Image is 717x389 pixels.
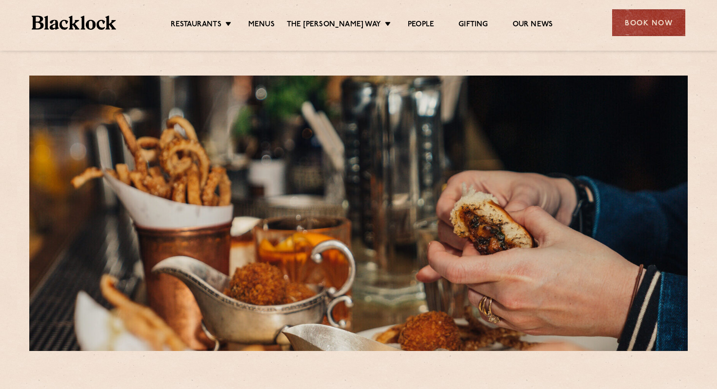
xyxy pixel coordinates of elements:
[32,16,116,30] img: BL_Textured_Logo-footer-cropped.svg
[248,20,275,31] a: Menus
[513,20,553,31] a: Our News
[287,20,381,31] a: The [PERSON_NAME] Way
[458,20,488,31] a: Gifting
[171,20,221,31] a: Restaurants
[408,20,434,31] a: People
[612,9,685,36] div: Book Now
